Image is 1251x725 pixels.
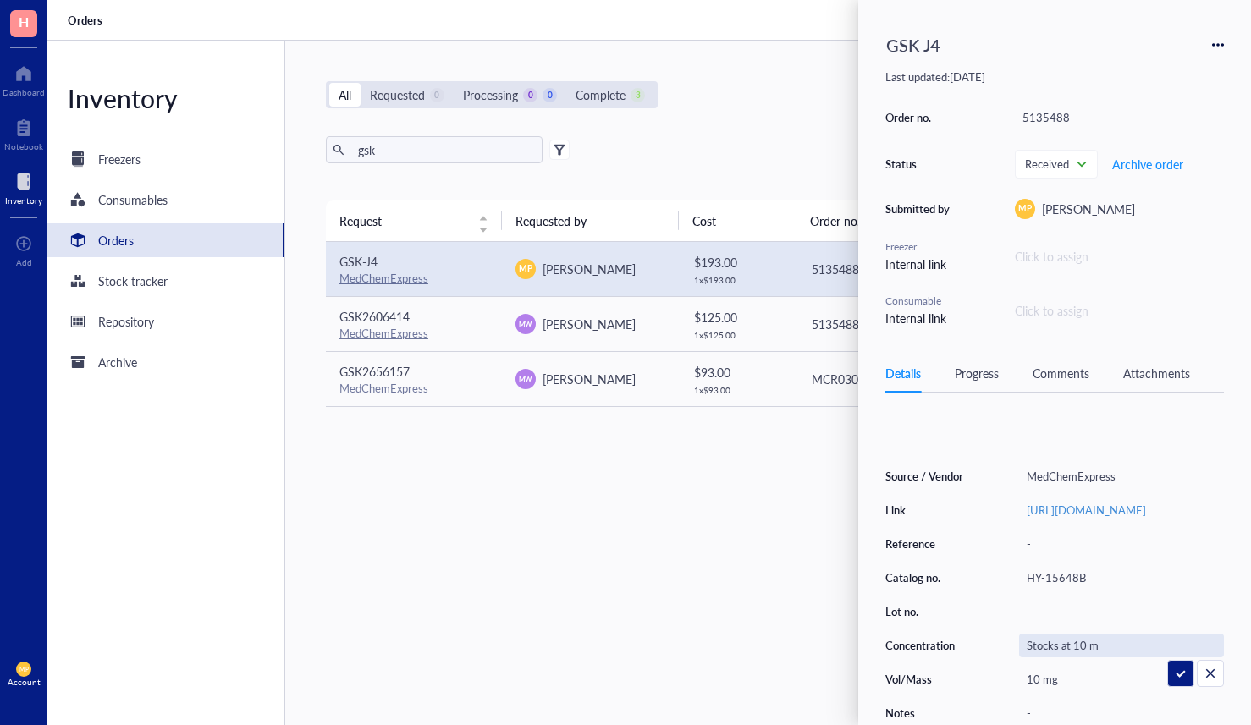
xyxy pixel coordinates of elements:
div: Processing [463,85,518,104]
div: MedChemExpress [339,381,488,396]
div: Freezers [98,150,141,168]
td: MCR030BAH1 [796,351,973,406]
th: Request [326,200,502,241]
div: 1 x $ 93.00 [694,385,783,395]
div: Source / Vendor [885,469,972,484]
div: 3 [631,88,645,102]
div: - [1019,701,1224,725]
td: 5135488 [796,242,973,297]
span: Archive order [1112,157,1183,171]
div: Dashboard [3,87,45,97]
div: Stock tracker [98,272,168,290]
span: [PERSON_NAME] [543,371,636,387]
a: Dashboard [3,60,45,97]
a: Consumables [47,183,284,217]
div: Catalog no. [885,570,972,585]
div: Inventory [5,195,42,206]
div: Vol/Mass [885,672,972,687]
div: Internal link [885,309,953,327]
th: Cost [679,200,796,241]
div: Consumables [98,190,168,209]
div: 10 mg [1019,667,1224,691]
a: Stock tracker [47,264,284,298]
button: Archive order [1111,151,1184,178]
div: Freezer [885,239,953,255]
div: - [1019,532,1224,556]
div: 1 x $ 125.00 [694,330,783,340]
div: Consumable [885,294,953,309]
a: Freezers [47,142,284,176]
th: Requested by [502,200,678,241]
div: $ 193.00 [694,253,783,272]
div: Orders [98,231,134,250]
div: $ 125.00 [694,308,783,327]
div: Account [8,677,41,687]
div: MCR030BAH1 [812,370,959,388]
div: 5135488 [1015,106,1224,129]
div: 0 [523,88,537,102]
a: Orders [47,223,284,257]
a: MedChemExpress [339,325,428,341]
div: - [1019,600,1224,623]
div: segmented control [326,81,658,108]
div: Submitted by [885,201,953,217]
span: [PERSON_NAME] [543,261,636,277]
span: MP [520,262,532,275]
div: Requested [370,85,425,104]
div: Complete [576,85,625,104]
span: MP [19,666,28,673]
div: Click to assign [1015,301,1224,320]
div: Concentration [885,638,972,653]
a: Repository [47,305,284,338]
div: Last updated: [DATE] [885,69,1224,85]
a: Archive [47,345,284,379]
div: Notebook [4,141,43,151]
div: Add [16,257,32,267]
span: [PERSON_NAME] [1042,200,1135,217]
div: 5135488 [812,315,959,333]
div: HY-15648B [1019,566,1224,590]
div: Inventory [47,81,284,115]
div: Archive [98,353,137,371]
span: [PERSON_NAME] [543,316,636,332]
a: Orders [68,13,106,28]
span: Received [1025,157,1084,172]
a: MedChemExpress [339,270,428,286]
div: Link [885,503,972,518]
div: Order no. [885,110,953,125]
div: Click to assign [1015,247,1224,266]
span: MP [1018,202,1031,215]
div: GSK-J4 [879,27,948,63]
div: Reference [885,536,972,552]
a: [URL][DOMAIN_NAME] [1027,502,1146,518]
div: Repository [98,312,154,331]
div: 1 x $ 193.00 [694,275,783,285]
div: Details [885,364,921,382]
div: Internal link [885,255,953,273]
div: $ 93.00 [694,363,783,382]
span: GSK2656157 [339,363,410,380]
div: Lot no. [885,604,972,619]
input: Find orders in table [351,137,536,162]
span: H [19,11,29,32]
th: Order no. [796,200,973,241]
span: GSK2606414 [339,308,410,325]
div: 0 [543,88,557,102]
span: Request [339,211,468,230]
div: All [339,85,351,104]
div: 0 [430,88,444,102]
span: MW [519,374,532,384]
div: 5135488 [812,260,959,278]
div: Attachments [1123,364,1190,382]
span: GSK-J4 [339,253,378,270]
div: Progress [955,364,999,382]
div: MedChemExpress [1019,464,1224,488]
div: Notes [885,706,972,721]
div: Comments [1033,364,1089,382]
span: MW [519,319,532,329]
a: Notebook [4,114,43,151]
td: 5135488 [796,296,973,351]
div: Status [885,157,953,172]
a: Inventory [5,168,42,206]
